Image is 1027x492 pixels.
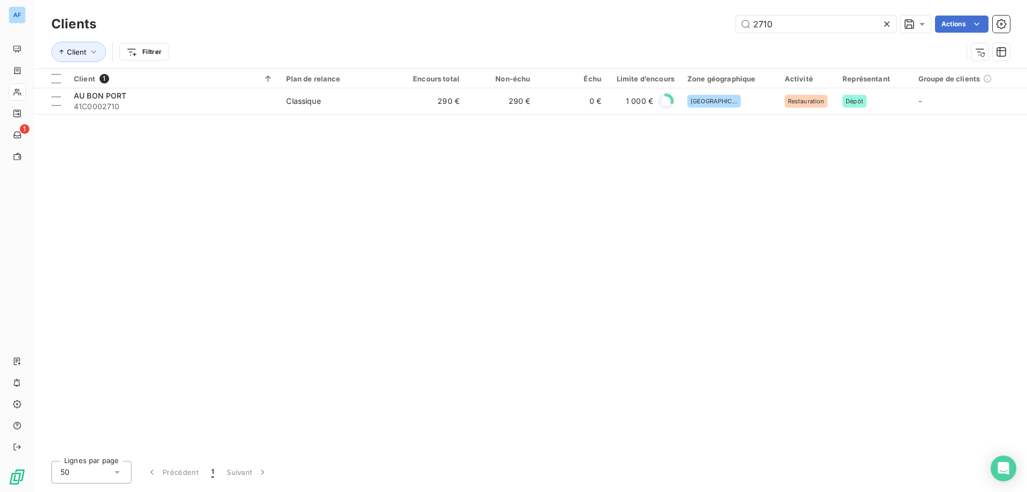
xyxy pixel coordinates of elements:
[687,74,772,83] div: Zone géographique
[402,74,459,83] div: Encours total
[626,96,653,107] span: 1 000 €
[74,74,95,83] span: Client
[205,461,220,483] button: 1
[211,467,214,478] span: 1
[140,461,205,483] button: Précédent
[846,98,863,104] span: Dépôt
[537,88,608,114] td: 0 €
[9,6,26,24] div: AF
[935,16,988,33] button: Actions
[785,74,830,83] div: Activité
[614,74,675,83] div: Limite d’encours
[119,43,168,60] button: Filtrer
[842,74,906,83] div: Représentant
[286,74,388,83] div: Plan de relance
[286,96,320,107] div: Classique
[67,48,86,56] span: Client
[991,456,1016,481] div: Open Intercom Messenger
[736,16,896,33] input: Rechercher
[220,461,274,483] button: Suivant
[9,468,26,486] img: Logo LeanPay
[51,42,106,62] button: Client
[788,98,825,104] span: Restauration
[918,96,922,105] span: -
[472,74,530,83] div: Non-échu
[543,74,601,83] div: Échu
[74,91,127,100] span: AU BON PORT
[691,98,738,104] span: [GEOGRAPHIC_DATA]
[74,101,273,112] span: 41C0002710
[60,467,70,478] span: 50
[918,74,980,83] span: Groupe de clients
[99,74,109,84] span: 1
[51,14,96,34] h3: Clients
[466,88,537,114] td: 290 €
[20,124,29,134] span: 1
[395,88,466,114] td: 290 €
